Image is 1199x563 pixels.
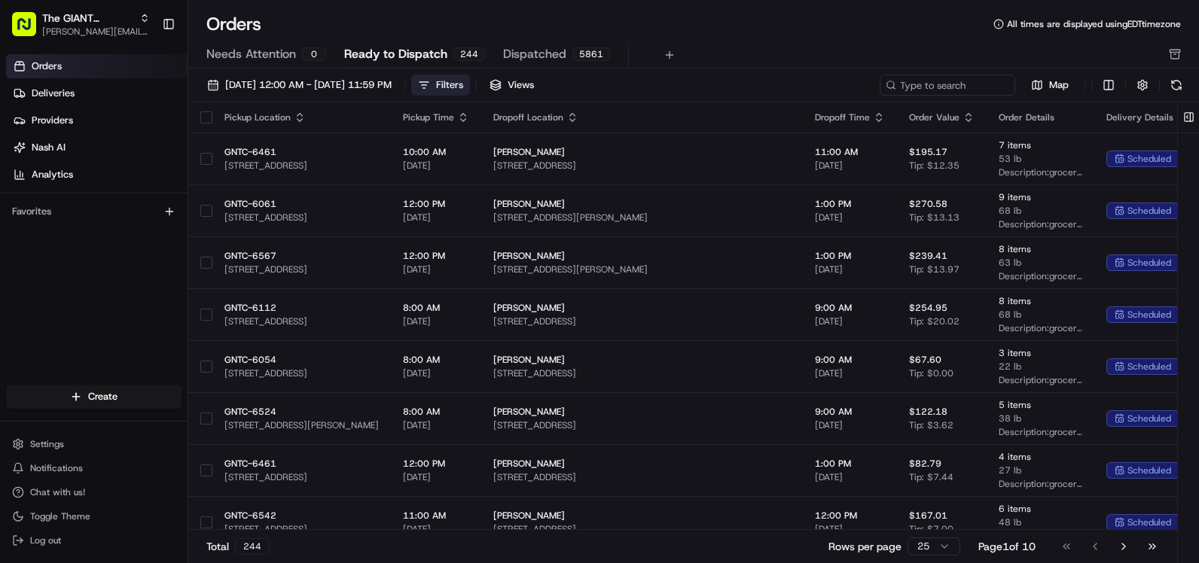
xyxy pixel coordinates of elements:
span: 11:00 AM [403,510,469,522]
button: Refresh [1166,75,1187,96]
span: All times are displayed using EDT timezone [1007,18,1181,30]
button: The GIANT Company[PERSON_NAME][EMAIL_ADDRESS][PERSON_NAME][DOMAIN_NAME] [6,6,156,42]
span: [DATE] [815,367,885,379]
p: Welcome 👋 [15,60,274,84]
div: Dropoff Location [493,111,791,123]
span: Pylon [150,255,182,266]
span: $167.01 [909,510,947,522]
span: Dispatched [503,45,566,63]
span: scheduled [1127,153,1171,165]
span: Tip: $20.02 [909,315,960,327]
span: $239.41 [909,250,947,262]
span: [PERSON_NAME] [493,302,791,314]
span: [DATE] [403,419,469,431]
span: scheduled [1127,361,1171,373]
span: [STREET_ADDRESS] [224,315,379,327]
span: 3 items [999,347,1082,359]
span: [STREET_ADDRESS] [493,471,791,483]
span: 22 lb [999,361,1082,373]
span: Needs Attention [206,45,296,63]
span: [STREET_ADDRESS] [224,160,379,172]
span: 8 items [999,243,1082,255]
span: [DATE] [815,160,885,172]
span: [PERSON_NAME] [493,146,791,158]
span: 12:00 PM [403,198,469,210]
span: Toggle Theme [30,510,90,522]
span: Tip: $13.13 [909,212,960,224]
span: [STREET_ADDRESS] [224,523,379,535]
span: Description: grocery bags [999,322,1082,334]
span: [PERSON_NAME] [493,198,791,210]
span: Tip: $0.00 [909,367,953,379]
span: [DATE] [403,160,469,172]
a: Analytics [6,163,188,187]
span: [PERSON_NAME] [493,406,791,418]
div: Order Details [999,111,1082,123]
span: 8 items [999,295,1082,307]
span: [STREET_ADDRESS] [224,471,379,483]
span: GNTC-6461 [224,146,379,158]
span: GNTC-6524 [224,406,379,418]
span: Tip: $12.35 [909,160,960,172]
span: Settings [30,438,64,450]
span: scheduled [1127,464,1171,476]
div: 5861 [572,47,610,61]
span: 6 items [999,503,1082,515]
span: Notifications [30,462,83,474]
input: Type to search [880,75,1015,96]
span: Description: grocery bags [999,218,1082,230]
button: Filters [411,75,470,96]
button: [PERSON_NAME][EMAIL_ADDRESS][PERSON_NAME][DOMAIN_NAME] [42,26,150,38]
span: [STREET_ADDRESS] [224,212,379,224]
span: scheduled [1127,412,1171,425]
a: Nash AI [6,135,188,160]
span: 9:00 AM [815,406,885,418]
div: Total [206,538,270,555]
span: Description: grocery bags [999,374,1082,386]
span: 8:00 AM [403,354,469,366]
span: Description: grocery bags [999,426,1082,438]
span: [DATE] [815,212,885,224]
span: Tip: $7.44 [909,471,953,483]
div: Page 1 of 10 [978,539,1036,554]
span: 12:00 PM [815,510,885,522]
span: [STREET_ADDRESS][PERSON_NAME] [493,263,791,275]
span: 53 lb [999,153,1082,165]
img: 1736555255976-a54dd68f-1ca7-489b-9aae-adbdc363a1c4 [15,144,42,171]
span: 8:00 AM [403,302,469,314]
span: [DATE] [815,315,885,327]
button: Views [483,75,541,96]
div: Dropoff Time [815,111,885,123]
span: [STREET_ADDRESS] [493,419,791,431]
div: Order Value [909,111,975,123]
span: [STREET_ADDRESS] [224,263,379,275]
span: [STREET_ADDRESS] [224,367,379,379]
span: Create [88,390,117,403]
span: 48 lb [999,516,1082,528]
div: Favorites [6,199,182,224]
span: $254.95 [909,302,947,314]
span: Orders [32,59,62,73]
a: Providers [6,108,188,132]
button: The GIANT Company [42,11,133,26]
span: [PERSON_NAME] [493,250,791,262]
span: [DATE] [403,263,469,275]
span: [DATE] [403,315,469,327]
span: [PERSON_NAME] [493,510,791,522]
div: Pickup Location [224,111,379,123]
span: scheduled [1127,257,1171,269]
span: [DATE] [403,471,469,483]
h1: Orders [206,12,261,36]
button: [DATE] 12:00 AM - [DATE] 11:59 PM [200,75,398,96]
span: Log out [30,534,61,546]
a: Powered byPylon [106,254,182,266]
span: 1:00 PM [815,250,885,262]
div: Pickup Time [403,111,469,123]
span: Providers [32,114,73,127]
span: 5 items [999,399,1082,411]
span: [DATE] 12:00 AM - [DATE] 11:59 PM [225,78,392,92]
span: Description: grocery bags [999,270,1082,282]
div: 0 [302,47,326,61]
